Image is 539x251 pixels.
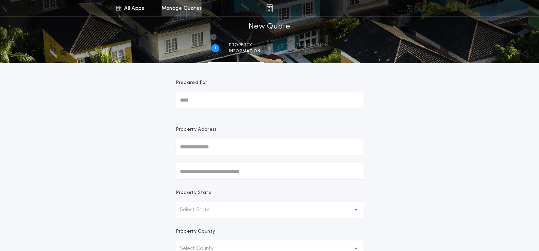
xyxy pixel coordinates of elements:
button: Select State [176,202,364,218]
h1: New Quote [249,21,290,32]
img: img [266,4,273,12]
input: Prepared For [176,92,364,108]
p: Property State [176,190,212,196]
img: vs-icon [397,5,422,12]
p: Prepared For [176,79,207,86]
p: Property County [176,228,215,235]
span: Property [229,42,260,48]
p: Property Address [176,126,364,133]
span: information [229,49,260,54]
span: details [296,49,328,54]
p: Select State [180,206,221,214]
span: Transaction [296,42,328,48]
h2: 2 [281,46,283,51]
h2: 1 [215,46,216,51]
